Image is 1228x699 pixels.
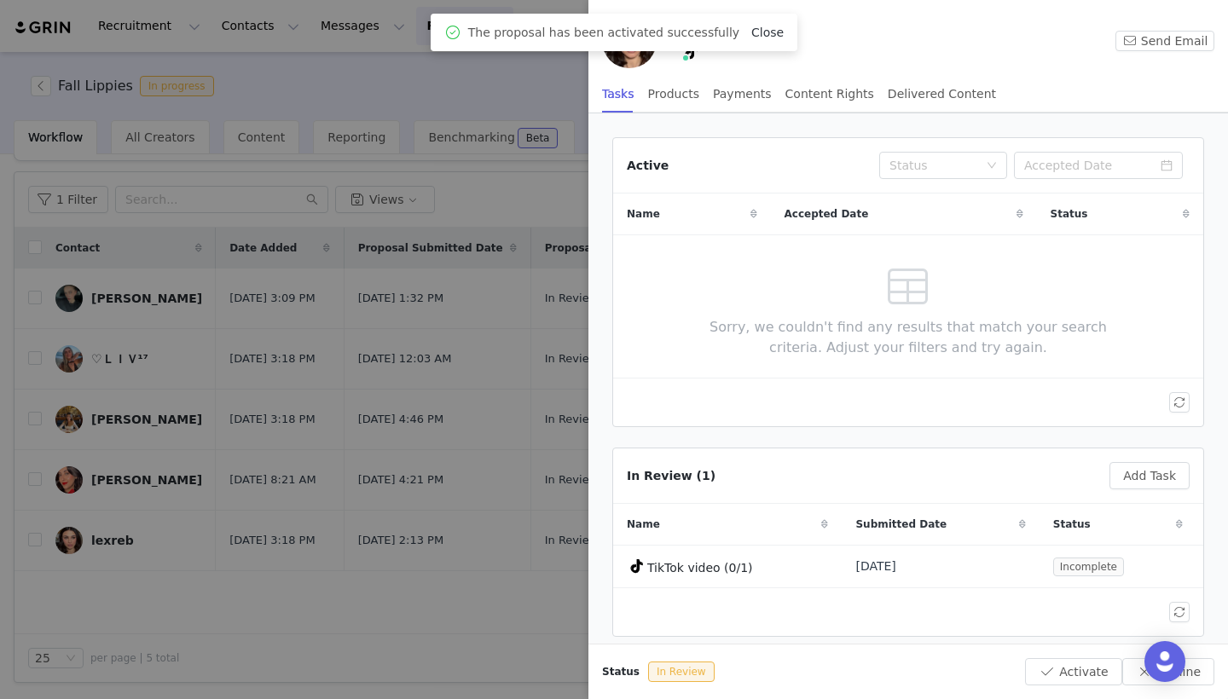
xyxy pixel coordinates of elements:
[1115,31,1214,51] button: Send Email
[1109,462,1190,489] button: Add Task
[602,75,634,113] div: Tasks
[468,24,739,42] span: The proposal has been activated successfully
[612,137,1204,427] article: Active
[987,160,997,172] i: icon: down
[627,467,715,485] div: In Review (1)
[1122,658,1214,685] button: Decline
[1025,658,1121,685] button: Activate
[648,661,715,682] span: In Review
[889,157,978,174] div: Status
[751,26,784,39] a: Close
[627,517,660,532] span: Name
[1144,641,1185,682] div: Open Intercom Messenger
[855,517,947,532] span: Submitted Date
[684,317,1133,358] span: Sorry, we couldn't find any results that match your search criteria. Adjust your filters and try ...
[1053,557,1124,576] span: Incomplete
[888,75,996,113] div: Delivered Content
[1051,206,1088,222] span: Status
[627,157,669,175] div: Active
[785,75,874,113] div: Content Rights
[1014,152,1183,179] input: Accepted Date
[855,557,895,575] span: [DATE]
[627,206,660,222] span: Name
[785,206,869,222] span: Accepted Date
[1053,517,1091,532] span: Status
[1161,159,1173,171] i: icon: calendar
[648,75,699,113] div: Products
[612,448,1204,637] article: In Review
[647,561,753,575] span: TikTok video (0/1)
[713,75,772,113] div: Payments
[602,664,640,679] span: Status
